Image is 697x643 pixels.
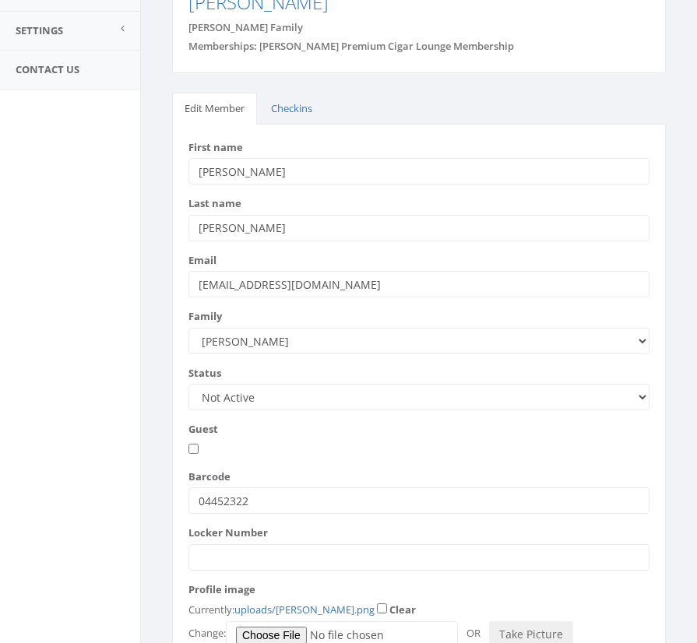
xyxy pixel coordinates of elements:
a: Edit Member [172,93,257,125]
a: Checkins [259,93,325,125]
div: Memberships: [PERSON_NAME] Premium Cigar Lounge Membership [188,39,649,54]
div: [PERSON_NAME] Family [188,20,649,35]
label: Profile image [188,582,255,597]
label: Clear [389,603,416,617]
span: Contact Us [16,62,79,76]
label: Barcode [188,469,231,484]
label: Guest [188,422,218,437]
label: First name [188,140,243,155]
label: Locker Number [188,525,268,540]
span: Settings [16,23,63,37]
span: OR [460,626,487,640]
label: Last name [188,196,241,211]
a: uploads/[PERSON_NAME].png [234,603,375,617]
label: Email [188,253,216,268]
label: Family [188,309,222,324]
label: Status [188,366,221,381]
